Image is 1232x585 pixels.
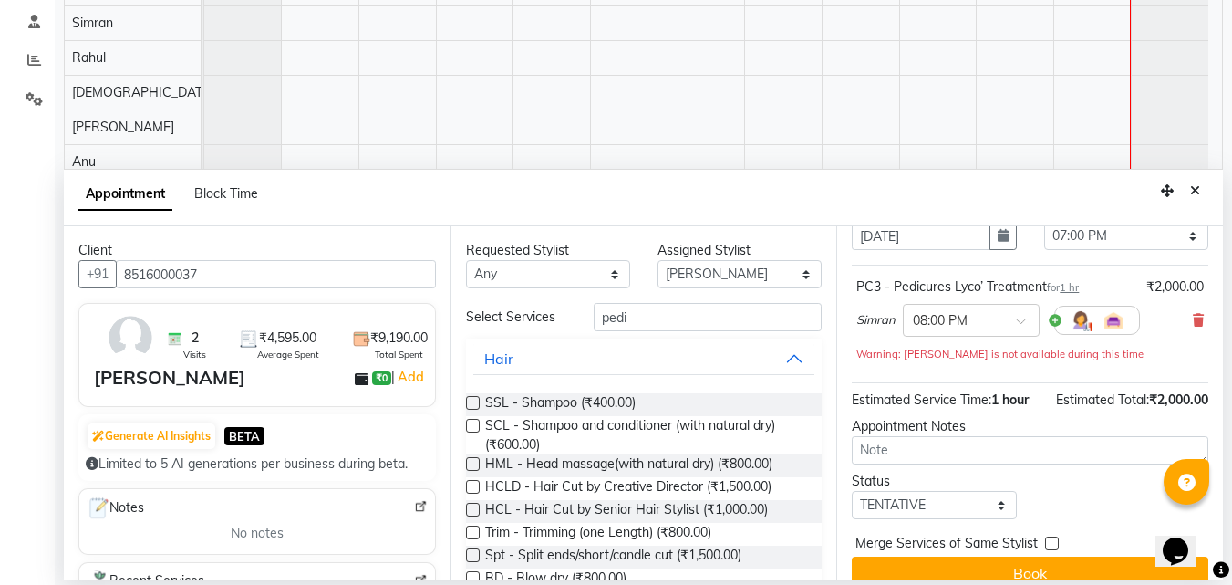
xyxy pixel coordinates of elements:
[856,348,1144,360] small: Warning: [PERSON_NAME] is not available during this time
[485,454,772,477] span: HML - Head massage(with natural dry) (₹800.00)
[224,427,264,444] span: BETA
[72,84,214,100] span: [DEMOGRAPHIC_DATA]
[1149,392,1208,408] span: ₹2,000.00
[852,222,989,250] input: yyyy-mm-dd
[852,472,1016,491] div: Status
[72,153,96,170] span: Anu
[194,185,258,202] span: Block Time
[395,366,427,388] a: Add
[1056,392,1149,408] span: Estimated Total:
[1103,309,1124,331] img: Interior.png
[372,371,391,386] span: ₹0
[485,523,711,546] span: Trim - Trimming (one Length) (₹800.00)
[594,303,822,331] input: Search by service name
[466,241,630,260] div: Requested Stylist
[72,15,113,31] span: Simran
[485,546,741,569] span: Spt - Split ends/short/candle cut (₹1,500.00)
[78,241,436,260] div: Client
[855,534,1038,557] span: Merge Services of Same Stylist
[484,348,513,370] div: Hair
[375,348,423,361] span: Total Spent
[657,241,822,260] div: Assigned Stylist
[183,348,206,361] span: Visits
[370,329,428,348] span: ₹9,190.00
[485,500,768,523] span: HCL - Hair Cut by Senior Hair Stylist (₹1,000.00)
[1146,277,1204,297] div: ₹2,000.00
[991,392,1029,408] span: 1 hour
[485,416,808,454] span: SCL - Shampoo and conditioner (with natural dry) (₹600.00)
[452,308,580,327] div: Select Services
[72,119,174,135] span: [PERSON_NAME]
[391,366,427,388] span: |
[257,348,319,361] span: Average Spent
[88,423,215,449] button: Generate AI Insights
[78,178,172,211] span: Appointment
[852,392,991,408] span: Estimated Service Time:
[852,417,1208,436] div: Appointment Notes
[78,260,117,288] button: +91
[1060,281,1079,294] span: 1 hr
[94,364,245,392] div: [PERSON_NAME]
[231,524,284,543] span: No notes
[192,329,199,348] span: 2
[259,329,316,348] span: ₹4,595.00
[485,393,636,416] span: SSL - Shampoo (₹400.00)
[473,342,815,375] button: Hair
[1047,281,1079,294] small: for
[485,477,771,500] span: HCLD - Hair Cut by Creative Director (₹1,500.00)
[116,260,436,288] input: Search by Name/Mobile/Email/Code
[856,311,896,329] span: Simran
[87,496,144,520] span: Notes
[72,49,106,66] span: Rahul
[86,454,429,474] div: Limited to 5 AI generations per business during beta.
[104,311,157,364] img: avatar
[856,277,1079,297] div: PC3 - Pedicures Lyco’ Treatment
[1070,309,1092,331] img: Hairdresser.png
[1182,177,1208,205] button: Close
[1155,512,1214,567] iframe: chat widget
